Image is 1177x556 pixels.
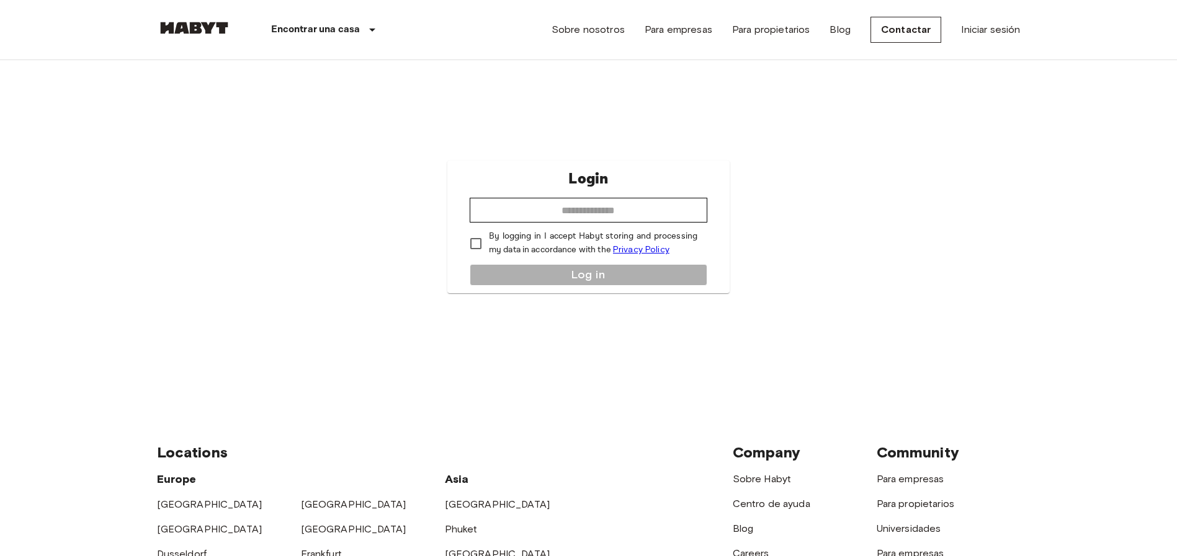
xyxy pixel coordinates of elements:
p: Login [568,168,608,190]
a: Blog [830,22,851,37]
p: Encontrar una casa [271,22,360,37]
a: [GEOGRAPHIC_DATA] [445,498,550,510]
a: Contactar [870,17,941,43]
span: Asia [445,472,469,486]
a: Para propietarios [877,498,955,510]
a: Para empresas [877,473,944,485]
span: Company [733,443,801,461]
a: Privacy Policy [613,244,669,255]
a: [GEOGRAPHIC_DATA] [157,523,262,535]
a: [GEOGRAPHIC_DATA] [157,498,262,510]
a: [GEOGRAPHIC_DATA] [301,498,406,510]
a: Para propietarios [732,22,810,37]
a: Para empresas [645,22,712,37]
span: Community [877,443,959,461]
a: Centro de ayuda [733,498,810,510]
p: By logging in I accept Habyt storing and processing my data in accordance with the [489,230,697,257]
a: Universidades [877,523,941,534]
a: Blog [733,523,754,534]
a: Sobre nosotros [552,22,625,37]
span: Europe [157,472,197,486]
a: Phuket [445,523,478,535]
img: Habyt [157,22,231,34]
span: Locations [157,443,228,461]
a: Iniciar sesión [961,22,1020,37]
a: [GEOGRAPHIC_DATA] [301,523,406,535]
a: Sobre Habyt [733,473,792,485]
